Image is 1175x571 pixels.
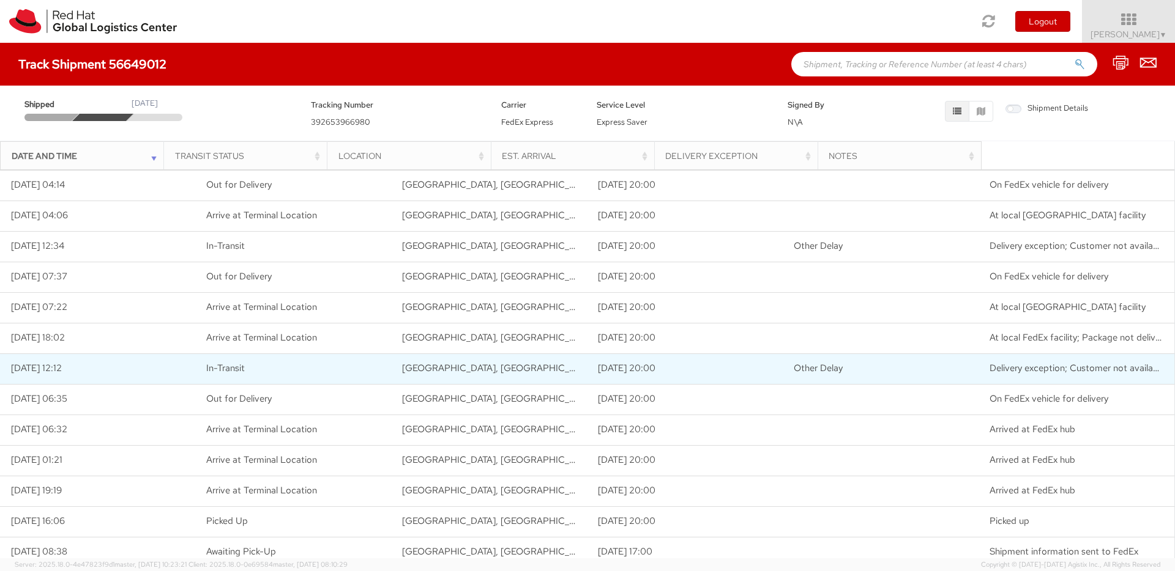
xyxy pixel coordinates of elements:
span: Express Saver [597,117,647,127]
td: [DATE] 20:00 [587,506,783,537]
div: Location [338,150,487,162]
span: Server: 2025.18.0-4e47823f9d1 [15,560,187,569]
span: On FedEx vehicle for delivery [990,270,1108,282]
span: Arrive at Terminal Location [206,301,317,313]
span: FedEx Express [501,117,553,127]
td: [DATE] 20:00 [587,476,783,506]
span: CONCORD, NC, US [402,362,693,374]
img: rh-logistics-00dfa346123c4ec078e1.svg [9,9,177,34]
span: ▼ [1160,30,1167,40]
div: Est. Arrival [502,150,651,162]
span: CONCORD, NC, US [402,331,693,344]
span: Shipment Details [1005,103,1088,114]
span: [PERSON_NAME] [1091,29,1167,40]
span: Other Delay [794,362,843,374]
span: Shipped [24,99,77,111]
button: Logout [1015,11,1070,32]
div: [DATE] [132,98,158,109]
h5: Carrier [501,101,578,109]
span: Arrived at FedEx hub [990,423,1075,435]
span: At local FedEx facility [990,301,1146,313]
span: Arrive at Terminal Location [206,209,317,221]
span: Shipment information sent to FedEx [990,545,1138,558]
span: Other Delay [794,240,843,252]
span: Out for Delivery [206,392,272,405]
span: Client: 2025.18.0-0e69584 [188,560,348,569]
span: Out for Delivery [206,270,272,282]
span: N\A [788,117,803,127]
span: RALEIGH, NC, US [402,484,693,496]
span: CONCORD, NC, US [402,240,693,252]
span: Picked up [990,515,1029,527]
td: [DATE] 20:00 [587,323,783,353]
div: Notes [829,150,977,162]
span: CONCORD, NC, US [402,270,693,282]
span: Arrived at FedEx hub [990,484,1075,496]
span: Copyright © [DATE]-[DATE] Agistix Inc., All Rights Reserved [981,560,1160,570]
span: Arrive at Terminal Location [206,484,317,496]
span: Arrive at Terminal Location [206,454,317,466]
label: Shipment Details [1005,103,1088,116]
span: CONCORD, NC, US [402,209,693,221]
span: RALEIGH, NC, US [402,515,693,527]
span: CONCORD, NC, US [402,392,693,405]
td: [DATE] 20:00 [587,201,783,231]
span: Out for Delivery [206,179,272,191]
td: [DATE] 20:00 [587,384,783,414]
td: [DATE] 20:00 [587,170,783,201]
span: 392653966980 [311,117,370,127]
h5: Tracking Number [311,101,483,109]
h5: Service Level [597,101,769,109]
span: On FedEx vehicle for delivery [990,179,1108,191]
span: master, [DATE] 08:10:29 [273,560,348,569]
span: KERNERSVILLE, NC, US [402,454,693,466]
span: Arrive at Terminal Location [206,331,317,344]
span: CONCORD, NC, US [402,179,693,191]
span: In-Transit [206,362,245,374]
span: Picked Up [206,515,248,527]
span: master, [DATE] 10:23:21 [114,560,187,569]
td: [DATE] 17:00 [587,537,783,567]
span: At local FedEx facility [990,209,1146,221]
td: [DATE] 20:00 [587,445,783,476]
div: Date and Time [12,150,160,162]
h4: Track Shipment 56649012 [18,57,166,71]
td: [DATE] 20:00 [587,353,783,384]
span: Arrive at Terminal Location [206,423,317,435]
td: [DATE] 20:00 [587,292,783,323]
input: Shipment, Tracking or Reference Number (at least 4 chars) [791,52,1097,76]
span: CONCORD, NC, US [402,423,693,435]
div: Delivery Exception [665,150,814,162]
span: Awaiting Pick-Up [206,545,276,558]
span: CONCORD, NC, US [402,301,693,313]
td: [DATE] 20:00 [587,262,783,292]
span: Arrived at FedEx hub [990,454,1075,466]
td: [DATE] 20:00 [587,414,783,445]
span: On FedEx vehicle for delivery [990,392,1108,405]
span: In-Transit [206,240,245,252]
div: Transit Status [175,150,324,162]
h5: Signed By [788,101,865,109]
td: [DATE] 20:00 [587,231,783,262]
span: RALEIGH, NC, US [402,545,693,558]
